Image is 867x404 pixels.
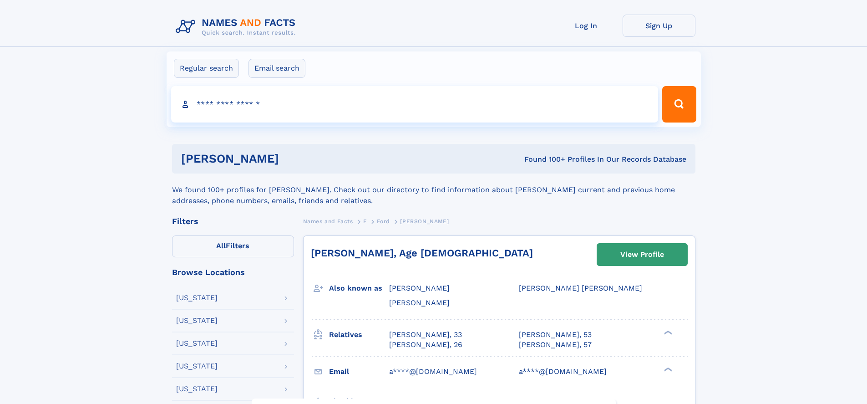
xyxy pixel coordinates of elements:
a: [PERSON_NAME], 33 [389,330,462,340]
a: [PERSON_NAME], 26 [389,340,462,350]
span: [PERSON_NAME] [PERSON_NAME] [519,284,642,292]
a: Names and Facts [303,215,353,227]
span: [PERSON_NAME] [389,284,450,292]
label: Regular search [174,59,239,78]
input: search input [171,86,659,123]
h1: [PERSON_NAME] [181,153,402,164]
div: [US_STATE] [176,340,218,347]
div: [US_STATE] [176,363,218,370]
span: Ford [377,218,390,225]
img: Logo Names and Facts [172,15,303,39]
a: View Profile [597,244,687,266]
a: F [363,215,367,227]
div: ❯ [662,329,673,335]
span: [PERSON_NAME] [400,218,449,225]
a: [PERSON_NAME], 57 [519,340,592,350]
div: [US_STATE] [176,317,218,324]
div: Found 100+ Profiles In Our Records Database [401,154,686,164]
h3: Email [329,364,389,379]
div: Browse Locations [172,268,294,276]
button: Search Button [662,86,696,123]
div: Filters [172,217,294,225]
a: [PERSON_NAME], 53 [519,330,592,340]
span: F [363,218,367,225]
div: [US_STATE] [176,294,218,302]
label: Filters [172,235,294,257]
span: All [216,241,226,250]
div: [US_STATE] [176,385,218,393]
a: Sign Up [623,15,695,37]
a: Log In [550,15,623,37]
span: [PERSON_NAME] [389,298,450,307]
div: ❯ [662,366,673,372]
div: View Profile [620,244,664,265]
a: Ford [377,215,390,227]
h3: Also known as [329,281,389,296]
a: [PERSON_NAME], Age [DEMOGRAPHIC_DATA] [311,247,533,259]
label: Email search [248,59,305,78]
div: We found 100+ profiles for [PERSON_NAME]. Check out our directory to find information about [PERS... [172,174,695,206]
h3: Relatives [329,327,389,343]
